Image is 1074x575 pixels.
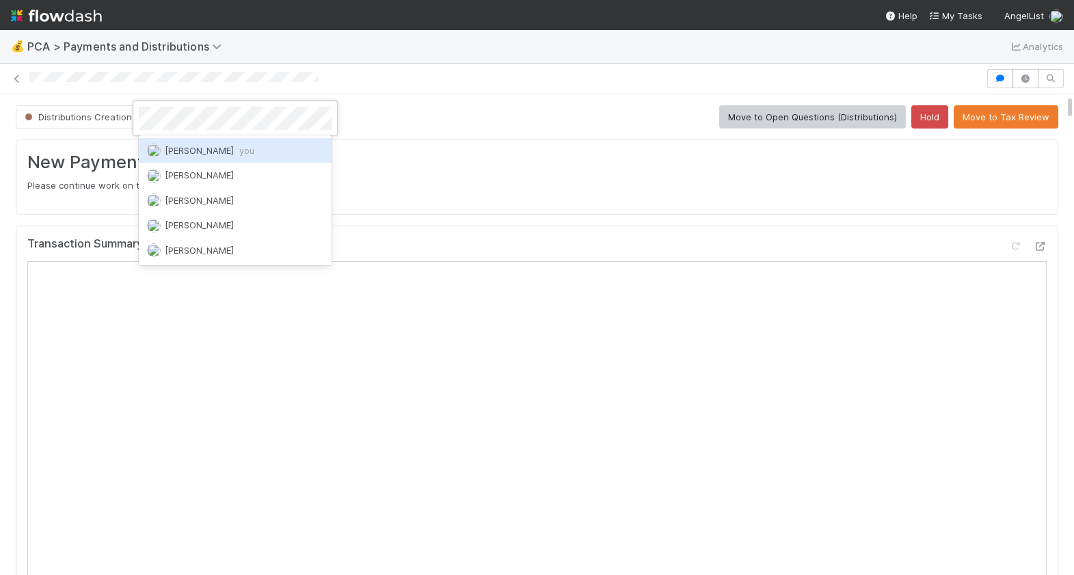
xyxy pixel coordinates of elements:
[165,145,254,156] span: [PERSON_NAME]
[165,195,234,206] span: [PERSON_NAME]
[239,145,254,156] span: you
[165,170,234,180] span: [PERSON_NAME]
[147,243,161,257] img: avatar_ec94f6e9-05c5-4d36-a6c8-d0cea77c3c29.png
[165,219,234,230] span: [PERSON_NAME]
[147,193,161,207] img: avatar_5bf5c33b-3139-4939-a495-cbf9fc6ebf7e.png
[147,144,161,157] img: avatar_87e1a465-5456-4979-8ac4-f0cdb5bbfe2d.png
[147,219,161,232] img: avatar_ac990a78-52d7-40f8-b1fe-cbbd1cda261e.png
[147,169,161,183] img: avatar_cc5de25e-d3c9-4850-9720-c3154065023a.png
[165,245,234,256] span: [PERSON_NAME]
